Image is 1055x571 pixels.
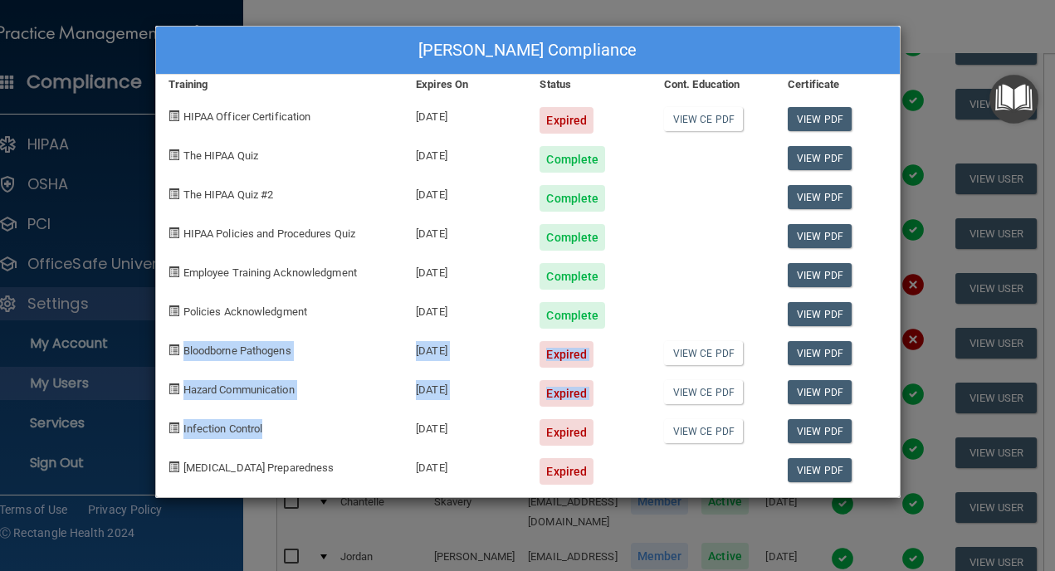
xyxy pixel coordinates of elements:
[403,290,527,329] div: [DATE]
[540,458,593,485] div: Expired
[788,224,852,248] a: View PDF
[989,75,1038,124] button: Open Resource Center
[788,107,852,131] a: View PDF
[540,185,605,212] div: Complete
[183,227,355,240] span: HIPAA Policies and Procedures Quiz
[788,185,852,209] a: View PDF
[403,329,527,368] div: [DATE]
[183,266,357,279] span: Employee Training Acknowledgment
[403,368,527,407] div: [DATE]
[664,419,743,443] a: View CE PDF
[788,458,852,482] a: View PDF
[540,419,593,446] div: Expired
[183,110,311,123] span: HIPAA Officer Certification
[664,107,743,131] a: View CE PDF
[183,188,274,201] span: The HIPAA Quiz #2
[527,75,651,95] div: Status
[540,341,593,368] div: Expired
[540,224,605,251] div: Complete
[788,146,852,170] a: View PDF
[403,251,527,290] div: [DATE]
[403,446,527,485] div: [DATE]
[183,344,291,357] span: Bloodborne Pathogens
[540,302,605,329] div: Complete
[156,75,404,95] div: Training
[183,383,295,396] span: Hazard Communication
[540,107,593,134] div: Expired
[664,380,743,404] a: View CE PDF
[788,419,852,443] a: View PDF
[540,146,605,173] div: Complete
[403,407,527,446] div: [DATE]
[183,461,335,474] span: [MEDICAL_DATA] Preparedness
[403,134,527,173] div: [DATE]
[788,341,852,365] a: View PDF
[403,75,527,95] div: Expires On
[788,263,852,287] a: View PDF
[156,27,900,75] div: [PERSON_NAME] Compliance
[183,305,307,318] span: Policies Acknowledgment
[540,380,593,407] div: Expired
[403,212,527,251] div: [DATE]
[403,95,527,134] div: [DATE]
[652,75,775,95] div: Cont. Education
[403,173,527,212] div: [DATE]
[775,75,899,95] div: Certificate
[183,149,258,162] span: The HIPAA Quiz
[540,263,605,290] div: Complete
[664,341,743,365] a: View CE PDF
[788,380,852,404] a: View PDF
[788,302,852,326] a: View PDF
[183,422,263,435] span: Infection Control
